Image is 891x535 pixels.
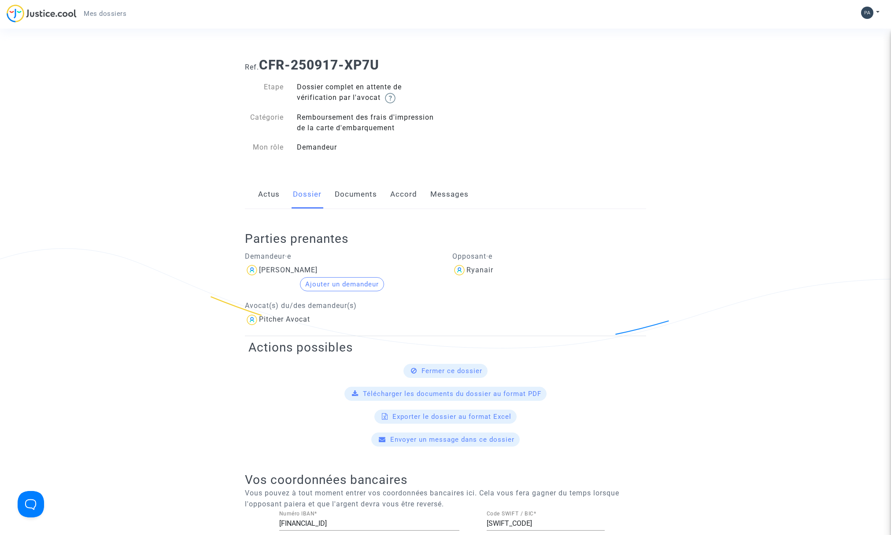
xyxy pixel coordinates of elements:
[7,4,77,22] img: jc-logo.svg
[245,63,259,71] span: Ref.
[390,436,514,443] span: Envoyer un message dans ce dossier
[861,7,873,19] img: 70094d8604c59bed666544247a582dd0
[259,57,379,73] b: CFR-250917-XP7U
[363,390,541,398] span: Télécharger les documents du dossier au format PDF
[245,263,259,277] img: icon-user.svg
[245,231,653,246] h2: Parties prenantes
[466,266,493,274] div: Ryanair
[77,7,133,20] a: Mes dossiers
[245,251,439,262] p: Demandeur·e
[385,93,396,103] img: help.svg
[259,266,318,274] div: [PERSON_NAME]
[290,142,446,153] div: Demandeur
[452,251,647,262] p: Opposant·e
[84,10,126,18] span: Mes dossiers
[245,472,646,487] h2: Vos coordonnées bancaires
[238,82,290,103] div: Etape
[421,367,482,375] span: Fermer ce dossier
[392,413,511,421] span: Exporter le dossier au format Excel
[18,491,44,517] iframe: Help Scout Beacon - Open
[238,142,290,153] div: Mon rôle
[245,300,439,311] p: Avocat(s) du/des demandeur(s)
[430,180,469,209] a: Messages
[258,180,280,209] a: Actus
[248,340,643,355] h2: Actions possibles
[390,180,417,209] a: Accord
[245,487,646,509] p: Vous pouvez à tout moment entrer vos coordonnées bancaires ici. Cela vous fera gagner du temps lo...
[335,180,377,209] a: Documents
[300,277,384,291] button: Ajouter un demandeur
[245,313,259,327] img: icon-user.svg
[293,180,322,209] a: Dossier
[238,112,290,133] div: Catégorie
[290,112,446,133] div: Remboursement des frais d'impression de la carte d'embarquement
[259,315,310,323] div: Pitcher Avocat
[290,82,446,103] div: Dossier complet en attente de vérification par l'avocat
[452,263,466,277] img: icon-user.svg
